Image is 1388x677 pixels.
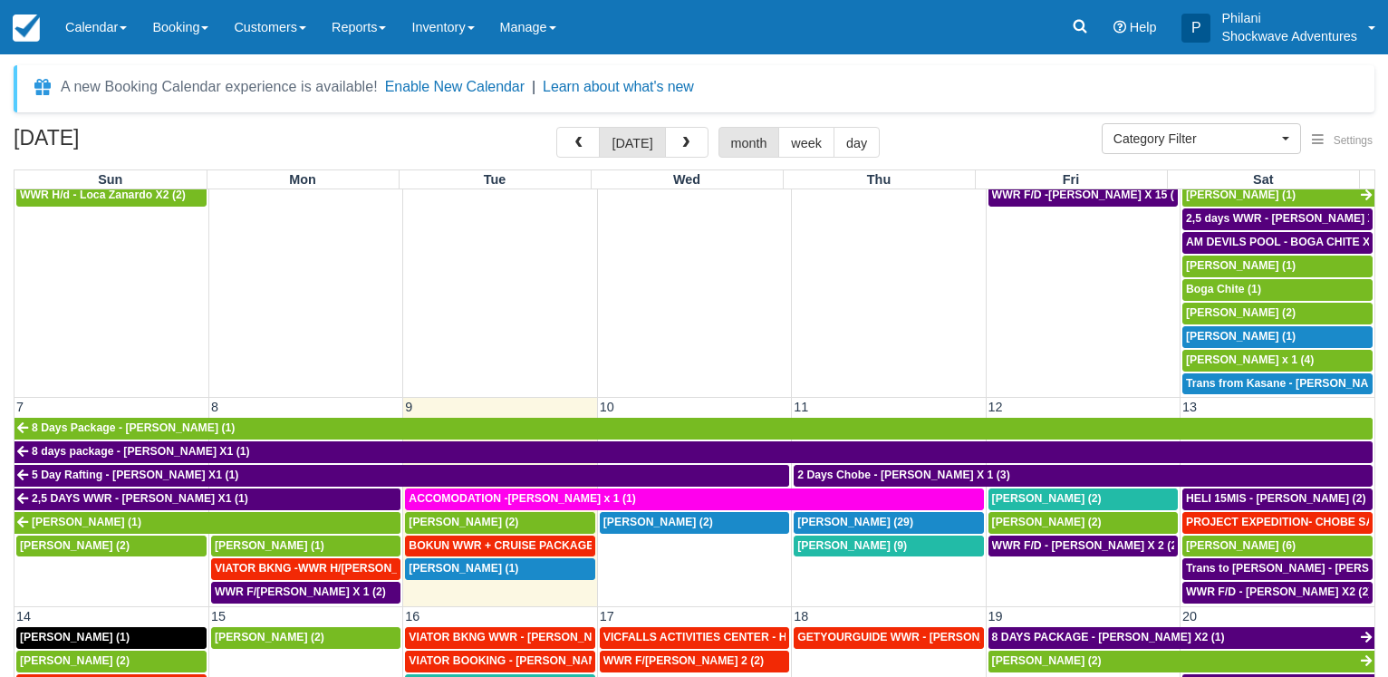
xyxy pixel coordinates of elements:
[1186,539,1296,552] span: [PERSON_NAME] (6)
[211,536,400,557] a: [PERSON_NAME] (1)
[409,516,518,528] span: [PERSON_NAME] (2)
[797,516,913,528] span: [PERSON_NAME] (29)
[988,651,1374,672] a: [PERSON_NAME] (2)
[32,469,238,481] span: 5 Day Rafting - [PERSON_NAME] X1 (1)
[988,488,1178,510] a: [PERSON_NAME] (2)
[797,539,907,552] span: [PERSON_NAME] (9)
[987,609,1005,624] span: 19
[14,400,25,414] span: 7
[1130,20,1157,34] span: Help
[794,627,983,649] a: GETYOURGUIDE WWR - [PERSON_NAME] X 9 (9)
[1186,306,1296,319] span: [PERSON_NAME] (2)
[992,631,1225,643] span: 8 DAYS PACKAGE - [PERSON_NAME] X2 (1)
[20,539,130,552] span: [PERSON_NAME] (2)
[867,172,891,187] span: Thu
[1182,326,1373,348] a: [PERSON_NAME] (1)
[61,76,378,98] div: A new Booking Calendar experience is available!
[1181,14,1210,43] div: P
[16,651,207,672] a: [PERSON_NAME] (2)
[600,627,789,649] a: VICFALLS ACTIVITIES CENTER - HELICOPTER -[PERSON_NAME] X 4 (4)
[1182,350,1373,372] a: [PERSON_NAME] x 1 (4)
[1182,373,1373,395] a: Trans from Kasane - [PERSON_NAME] X4 (4)
[32,516,141,528] span: [PERSON_NAME] (1)
[600,512,789,534] a: [PERSON_NAME] (2)
[16,536,207,557] a: [PERSON_NAME] (2)
[14,512,400,534] a: [PERSON_NAME] (1)
[1182,512,1373,534] a: PROJECT EXPEDITION- CHOBE SAFARI - [GEOGRAPHIC_DATA][PERSON_NAME] 2 (2)
[1182,232,1373,254] a: AM DEVILS POOL - BOGA CHITE X 1 (1)
[211,627,400,649] a: [PERSON_NAME] (2)
[409,539,767,552] span: BOKUN WWR + CRUISE PACKAGE - [PERSON_NAME] South X 2 (2)
[409,492,636,505] span: ACCOMODATION -[PERSON_NAME] x 1 (1)
[1182,536,1373,557] a: [PERSON_NAME] (6)
[14,465,789,487] a: 5 Day Rafting - [PERSON_NAME] X1 (1)
[792,609,810,624] span: 18
[598,609,616,624] span: 17
[988,536,1178,557] a: WWR F/D - [PERSON_NAME] X 2 (2)
[409,631,646,643] span: VIATOR BKNG WWR - [PERSON_NAME] 2 (2)
[1186,189,1296,201] span: [PERSON_NAME] (1)
[598,400,616,414] span: 10
[405,488,983,510] a: ACCOMODATION -[PERSON_NAME] x 1 (1)
[992,654,1102,667] span: [PERSON_NAME] (2)
[1181,609,1199,624] span: 20
[20,631,130,643] span: [PERSON_NAME] (1)
[1182,303,1373,324] a: [PERSON_NAME] (2)
[794,465,1373,487] a: 2 Days Chobe - [PERSON_NAME] X 1 (3)
[792,400,810,414] span: 11
[1186,353,1314,366] span: [PERSON_NAME] x 1 (4)
[1113,21,1126,34] i: Help
[992,539,1181,552] span: WWR F/D - [PERSON_NAME] X 2 (2)
[1301,128,1383,154] button: Settings
[1182,256,1373,277] a: [PERSON_NAME] (1)
[209,400,220,414] span: 8
[988,185,1178,207] a: WWR F/D -[PERSON_NAME] X 15 (15)
[32,492,248,505] span: 2,5 DAYS WWR - [PERSON_NAME] X1 (1)
[1186,330,1296,343] span: [PERSON_NAME] (1)
[992,189,1190,201] span: WWR F/D -[PERSON_NAME] X 15 (15)
[16,627,207,649] a: [PERSON_NAME] (1)
[603,631,987,643] span: VICFALLS ACTIVITIES CENTER - HELICOPTER -[PERSON_NAME] X 4 (4)
[215,562,470,575] span: VIATOR BKNG -WWR H/[PERSON_NAME] X 2 (2)
[405,627,594,649] a: VIATOR BKNG WWR - [PERSON_NAME] 2 (2)
[405,558,594,580] a: [PERSON_NAME] (1)
[405,651,594,672] a: VIATOR BOOKING - [PERSON_NAME] X 4 (4)
[603,654,764,667] span: WWR F/[PERSON_NAME] 2 (2)
[543,79,694,94] a: Learn about what's new
[14,418,1373,440] a: 8 Days Package - [PERSON_NAME] (1)
[1182,279,1373,301] a: Boga Chite (1)
[215,631,324,643] span: [PERSON_NAME] (2)
[1181,400,1199,414] span: 13
[1186,283,1261,295] span: Boga Chite (1)
[20,189,186,201] span: WWR H/d - Loca Zanardo X2 (2)
[1102,123,1301,154] button: Category Filter
[409,562,518,575] span: [PERSON_NAME] (1)
[988,627,1374,649] a: 8 DAYS PACKAGE - [PERSON_NAME] X2 (1)
[14,609,33,624] span: 14
[14,127,243,160] h2: [DATE]
[988,512,1178,534] a: [PERSON_NAME] (2)
[14,488,400,510] a: 2,5 DAYS WWR - [PERSON_NAME] X1 (1)
[215,539,324,552] span: [PERSON_NAME] (1)
[1063,172,1079,187] span: Fri
[1186,259,1296,272] span: [PERSON_NAME] (1)
[484,172,506,187] span: Tue
[409,654,645,667] span: VIATOR BOOKING - [PERSON_NAME] X 4 (4)
[403,400,414,414] span: 9
[987,400,1005,414] span: 12
[992,492,1102,505] span: [PERSON_NAME] (2)
[673,172,700,187] span: Wed
[1186,492,1366,505] span: HELI 15MIS - [PERSON_NAME] (2)
[289,172,316,187] span: Mon
[1182,488,1373,510] a: HELI 15MIS - [PERSON_NAME] (2)
[1221,9,1357,27] p: Philani
[1221,27,1357,45] p: Shockwave Adventures
[13,15,40,42] img: checkfront-main-nav-mini-logo.png
[1334,134,1373,147] span: Settings
[215,585,386,598] span: WWR F/[PERSON_NAME] X 1 (2)
[32,445,250,458] span: 8 days package - [PERSON_NAME] X1 (1)
[1186,585,1372,598] span: WWR F/D - [PERSON_NAME] X2 (2)
[1253,172,1273,187] span: Sat
[211,558,400,580] a: VIATOR BKNG -WWR H/[PERSON_NAME] X 2 (2)
[600,651,789,672] a: WWR F/[PERSON_NAME] 2 (2)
